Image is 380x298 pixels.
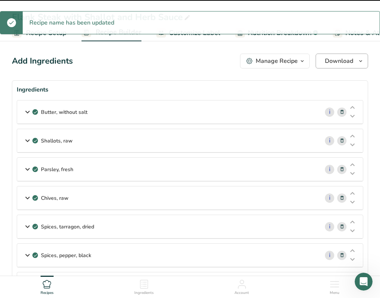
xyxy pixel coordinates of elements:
[325,136,334,145] a: i
[41,108,87,116] p: Butter, without salt
[325,251,334,260] a: i
[240,54,310,68] button: Manage Recipe
[330,290,339,296] span: Menu
[17,272,363,296] div: Beef, grass-fed, strip steaks, lean only, raw i
[325,165,334,174] a: i
[17,186,363,210] div: Chives, raw i
[325,57,353,65] span: Download
[17,129,363,153] div: Shallots, raw i
[17,100,363,124] div: Butter, without salt i
[325,108,334,117] a: i
[17,215,363,238] div: Spices, tarragon, dried i
[41,251,91,259] p: Spices, pepper, black
[316,54,368,68] button: Download
[256,57,298,65] div: Manage Recipe
[134,290,154,296] span: Ingredients
[23,12,121,34] div: Recipe name has been updated
[41,166,73,173] p: Parsley, fresh
[234,290,249,296] span: Account
[41,194,68,202] p: Chives, raw
[355,273,373,291] iframe: Intercom live chat
[134,276,154,296] a: Ingredients
[325,193,334,203] a: i
[17,244,363,267] div: Spices, pepper, black i
[234,276,249,296] a: Account
[41,137,73,145] p: Shallots, raw
[17,158,363,181] div: Parsley, fresh i
[325,222,334,231] a: i
[41,290,54,296] span: Recipes
[12,10,192,24] div: Flank Steak with Shallot and Herb Sauce
[41,223,94,231] p: Spices, tarragon, dried
[41,276,54,296] a: Recipes
[17,85,363,94] div: Ingredients
[12,55,73,67] div: Add Ingredients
